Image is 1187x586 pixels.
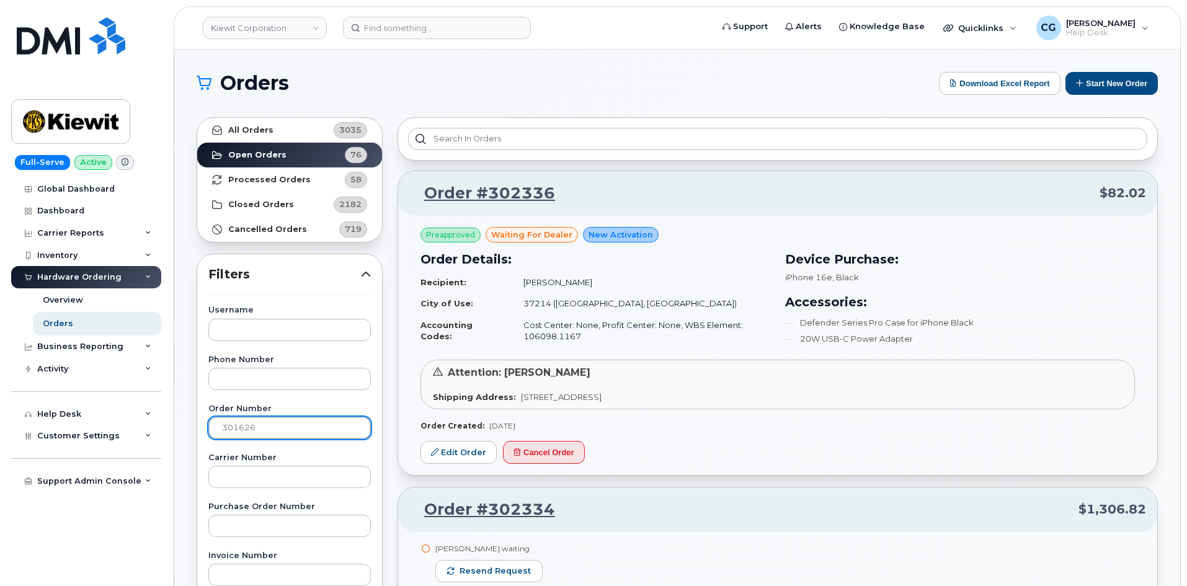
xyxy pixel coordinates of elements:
[420,250,770,269] h3: Order Details:
[228,150,287,160] strong: Open Orders
[435,543,543,554] div: [PERSON_NAME] waiting
[785,317,1135,329] li: Defender Series Pro Case for iPhone Black
[426,229,475,241] span: Preapproved
[420,277,466,287] strong: Recipient:
[208,552,371,560] label: Invoice Number
[512,314,770,347] td: Cost Center: None, Profit Center: None, WBS Element: 106098.1167
[345,223,362,235] span: 719
[197,217,382,242] a: Cancelled Orders719
[197,143,382,167] a: Open Orders76
[420,320,473,342] strong: Accounting Codes:
[435,560,543,582] button: Resend request
[939,72,1060,95] button: Download Excel Report
[491,229,572,241] span: waiting for dealer
[785,250,1135,269] h3: Device Purchase:
[433,392,516,402] strong: Shipping Address:
[208,265,361,283] span: Filters
[512,272,770,293] td: [PERSON_NAME]
[350,174,362,185] span: 58
[512,293,770,314] td: 37214 ([GEOGRAPHIC_DATA], [GEOGRAPHIC_DATA])
[197,118,382,143] a: All Orders3035
[785,272,832,282] span: iPhone 16e
[208,454,371,462] label: Carrier Number
[832,272,859,282] span: , Black
[208,306,371,314] label: Username
[1100,184,1146,202] span: $82.02
[489,421,515,430] span: [DATE]
[228,224,307,234] strong: Cancelled Orders
[448,366,590,378] span: Attention: [PERSON_NAME]
[339,124,362,136] span: 3035
[350,149,362,161] span: 76
[228,125,273,135] strong: All Orders
[339,198,362,210] span: 2182
[785,293,1135,311] h3: Accessories:
[409,499,555,521] a: Order #302334
[420,421,484,430] strong: Order Created:
[420,298,473,308] strong: City of Use:
[1065,72,1158,95] button: Start New Order
[521,392,602,402] span: [STREET_ADDRESS]
[503,441,585,464] button: Cancel Order
[220,74,289,92] span: Orders
[208,356,371,364] label: Phone Number
[197,192,382,217] a: Closed Orders2182
[420,441,497,464] a: Edit Order
[197,167,382,192] a: Processed Orders58
[409,182,555,205] a: Order #302336
[1078,500,1146,518] span: $1,306.82
[1133,532,1178,577] iframe: Messenger Launcher
[785,333,1135,345] li: 20W USB-C Power Adapter
[228,175,311,185] strong: Processed Orders
[589,229,653,241] span: New Activation
[208,503,371,511] label: Purchase Order Number
[408,128,1147,150] input: Search in orders
[208,405,371,413] label: Order Number
[228,200,294,210] strong: Closed Orders
[460,566,531,577] span: Resend request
